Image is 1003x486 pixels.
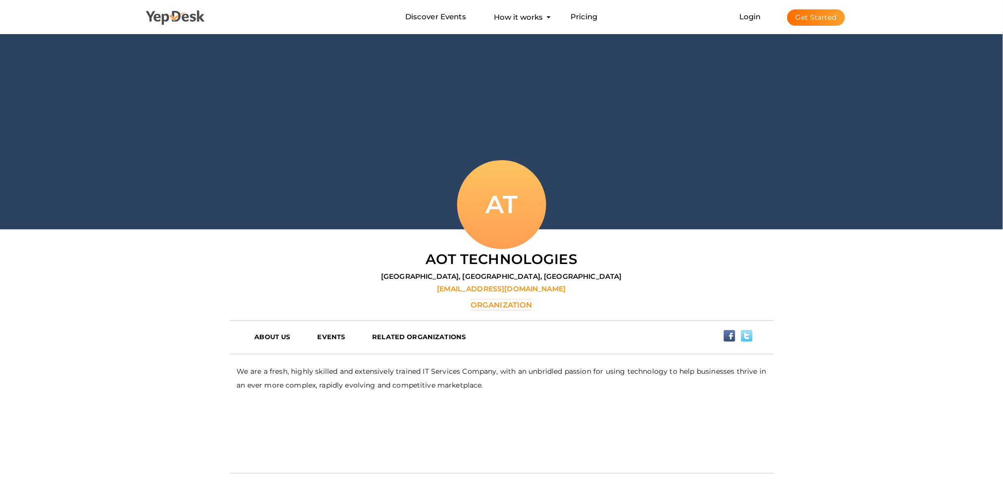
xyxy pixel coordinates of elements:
a: Pricing [571,8,598,26]
a: EVENTS [310,329,365,344]
label: [EMAIL_ADDRESS][DOMAIN_NAME] [437,284,566,294]
label: [GEOGRAPHIC_DATA], [GEOGRAPHIC_DATA], [GEOGRAPHIC_DATA] [381,271,622,281]
a: Login [739,12,761,21]
b: EVENTS [318,333,345,341]
b: RELATED ORGANIZATIONS [372,333,466,341]
button: How it works [491,8,546,26]
a: Discover Events [405,8,466,26]
img: twitter.png [738,330,756,342]
a: RELATED ORGANIZATIONS [365,329,485,344]
label: Organization [471,299,532,310]
img: facebook.png [724,330,735,342]
b: ABOUT US [255,333,290,341]
div: AT [457,160,546,249]
p: We are a fresh, highly skilled and extensively trained IT Services Company, with an unbridled pas... [237,364,766,392]
button: Get Started [787,9,845,26]
a: ABOUT US [247,329,310,344]
label: AOT Technologies [426,249,577,269]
